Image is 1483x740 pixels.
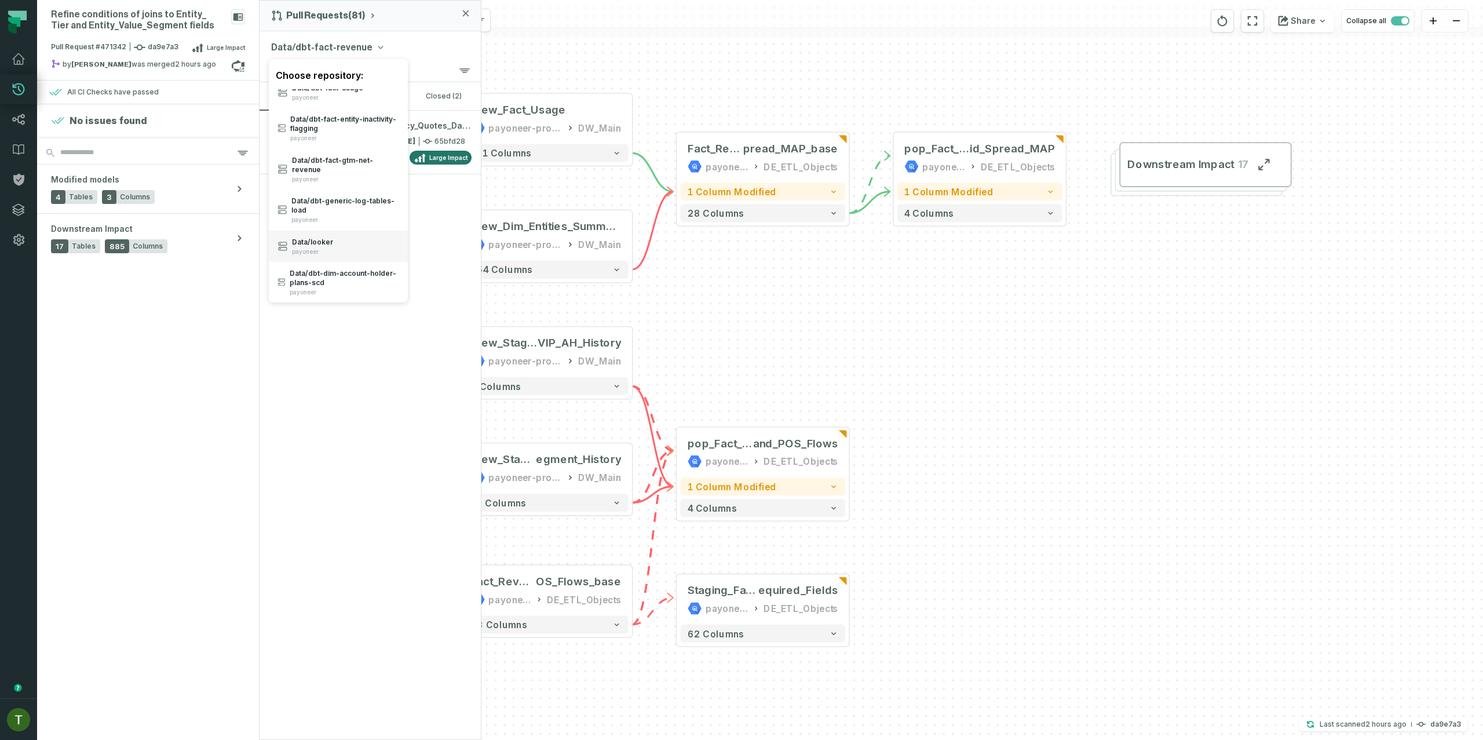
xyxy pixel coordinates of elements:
[269,61,408,89] div: Choose repository:
[292,176,399,183] span: payoneer
[291,216,399,224] span: payoneer
[290,289,399,296] span: payoneer
[290,134,399,142] span: payoneer
[291,196,399,215] span: Data/dbt-generic-log-tables-load
[292,248,333,256] span: payoneer
[269,59,408,302] div: Data/dbt-fact-revenue
[292,94,363,101] span: payoneer
[292,156,399,174] span: Data/dbt-fact-gtm-net-revenue
[13,683,23,693] div: Tooltip anchor
[290,115,399,133] span: Data/dbt-fact-entity-inactivity-flagging
[271,41,384,54] button: Data/dbt-fact-revenue
[292,238,333,247] span: Data/looker
[7,708,30,731] img: avatar of Tomer Galun
[290,269,399,287] span: Data/dbt-dim-account-holder-plans-scd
